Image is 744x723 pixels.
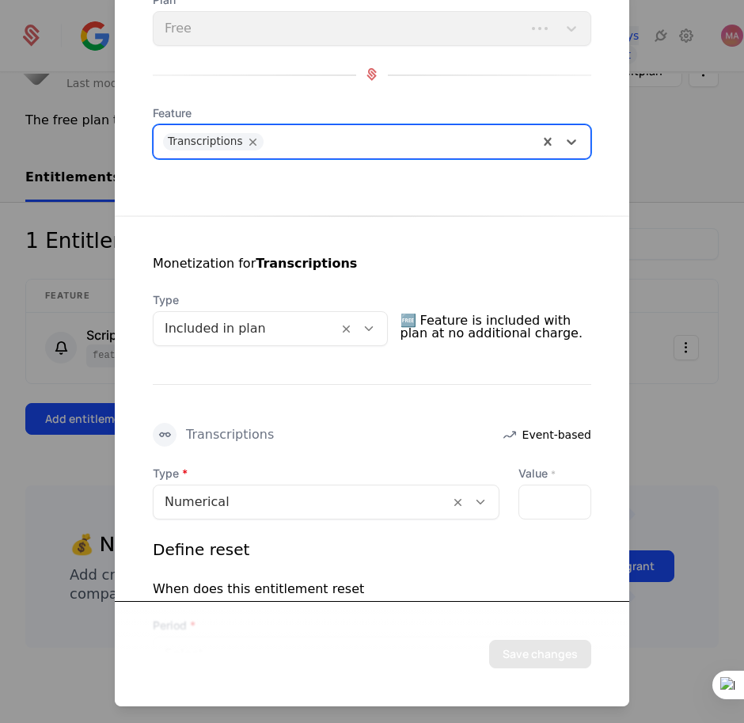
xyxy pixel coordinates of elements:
[400,307,592,345] span: 🆓 Feature is included with plan at no additional charge.
[153,465,499,481] span: Type
[489,639,591,668] button: Save changes
[153,253,357,272] div: Monetization for
[186,428,274,440] div: Transcriptions
[168,132,243,150] div: Transcriptions
[153,105,591,120] span: Feature
[243,132,264,150] div: Remove Transcriptions
[518,465,591,481] label: Value
[256,255,357,270] strong: Transcriptions
[153,579,364,598] div: When does this entitlement reset
[153,538,249,560] div: Define reset
[153,291,388,307] span: Type
[522,426,591,442] span: Event-based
